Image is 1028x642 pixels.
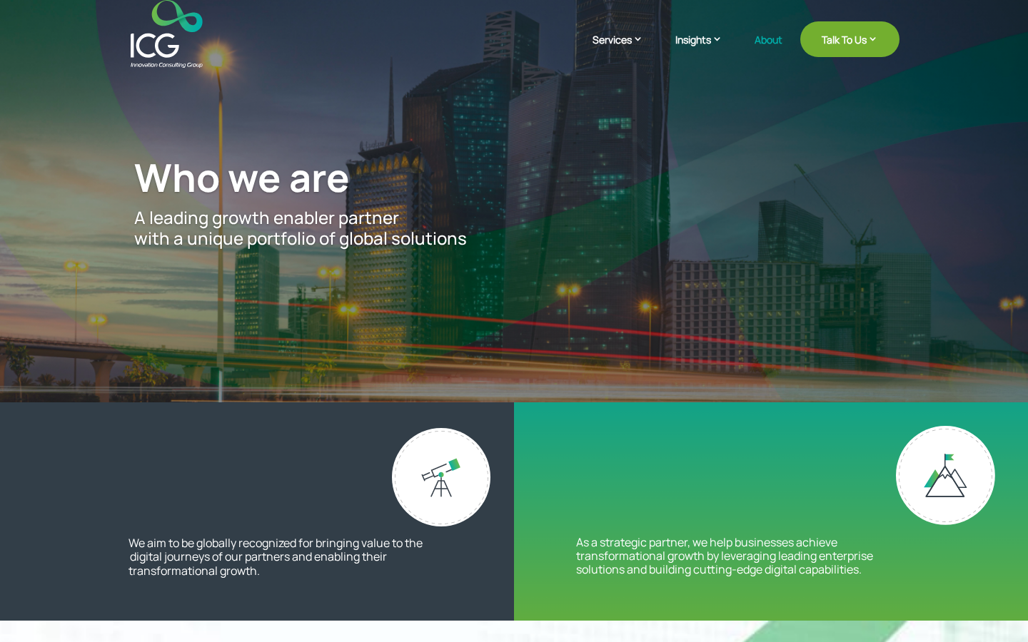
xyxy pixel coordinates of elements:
a: Talk To Us [800,21,899,57]
a: Insights [675,32,737,68]
a: Services [593,32,657,68]
span: Who we are [134,151,350,203]
a: About [755,34,782,68]
p: A leading growth enabler partner with a unique portfolio of global solutions [134,208,894,249]
img: Our vision - ICG [392,428,490,526]
p: We aim to be globally recognized for bringing value to the digital journeys of our partners and e... [128,536,443,578]
img: our mission - ICG [896,426,995,525]
p: As a strategic partner, we help businesses achieve transformational growth by leveraging leading ... [576,536,899,577]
